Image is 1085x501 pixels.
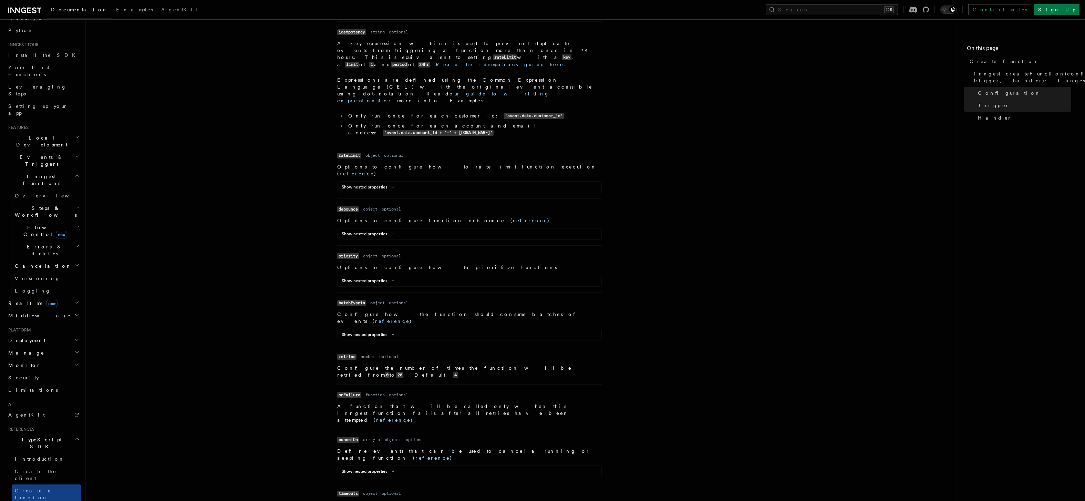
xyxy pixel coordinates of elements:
[12,190,81,202] a: Overview
[112,2,157,19] a: Examples
[337,448,602,461] p: Define events that can be used to cancel a running or sleeping function ( )
[436,62,564,67] a: Read the idempotency guide here
[6,359,81,371] button: Monitor
[12,465,81,484] a: Create the client
[6,433,81,453] button: TypeScript SDK
[6,384,81,396] a: Limitations
[766,4,898,15] button: Search...⌘K
[15,193,86,198] span: Overview
[15,276,60,281] span: Versioning
[884,6,894,13] kbd: ⌘K
[337,392,361,398] code: onFailure
[337,163,602,177] p: Options to configure how to rate limit function execution ( )
[8,412,45,418] span: AgentKit
[346,112,602,120] li: Only run once for each customer id:
[363,206,378,212] dd: object
[6,173,74,187] span: Inngest Functions
[337,206,359,212] code: debounce
[337,29,366,35] code: idempotency
[337,491,359,497] code: timeouts
[8,375,39,380] span: Security
[116,7,153,12] span: Examples
[6,24,81,37] a: Python
[337,91,549,103] a: our guide to writing expressions
[12,241,81,260] button: Errors & Retries
[15,456,64,462] span: Introduction
[12,224,76,238] span: Flow Control
[8,52,80,58] span: Install the SDK
[12,453,81,465] a: Introduction
[337,403,602,423] p: A function that will be called only when this Inngest function fails after all retries have been ...
[384,153,403,158] dd: optional
[342,332,397,337] button: Show nested properties
[342,469,397,474] button: Show nested properties
[975,112,1071,124] a: Handler
[6,49,81,61] a: Install the SDK
[6,427,34,432] span: References
[975,87,1071,99] a: Configuration
[337,76,602,104] p: Expressions are defined using the Common Expression Language (CEL) with the original event access...
[6,334,81,347] button: Deployment
[967,44,1071,55] h4: On this page
[6,409,81,421] a: AgentKit
[971,68,1071,87] a: inngest.createFunction(configuration, trigger, handler): InngestFunction
[6,327,31,333] span: Platform
[978,90,1041,96] span: Configuration
[12,202,81,221] button: Steps & Workflows
[975,99,1071,112] a: Trigger
[12,221,81,241] button: Flow Controlnew
[389,392,408,398] dd: optional
[15,469,56,481] span: Create the client
[6,132,81,151] button: Local Development
[6,309,81,322] button: Middleware
[504,113,564,119] code: 'event.data.customer_id'
[6,170,81,190] button: Inngest Functions
[978,102,1009,109] span: Trigger
[6,190,81,297] div: Inngest Functions
[12,243,75,257] span: Errors & Retries
[8,65,49,77] span: Your first Functions
[1034,4,1079,15] a: Sign Up
[385,372,390,378] code: 0
[47,2,112,19] a: Documentation
[513,218,547,223] a: reference
[337,354,356,360] code: retries
[12,272,81,285] a: Versioning
[967,55,1071,68] a: Create Function
[6,402,13,407] span: AI
[6,125,29,130] span: Features
[363,437,402,442] dd: array of objects
[6,154,75,167] span: Events & Triggers
[342,278,397,284] button: Show nested properties
[375,318,410,324] a: reference
[363,491,378,496] dd: object
[406,437,425,442] dd: optional
[6,347,81,359] button: Manage
[562,54,571,60] code: key
[389,29,408,35] dd: optional
[383,130,494,136] code: 'event.data.account_id + "-" + [DOMAIN_NAME]'
[12,205,77,218] span: Steps & Workflows
[337,264,602,271] p: Options to configure how to prioritize functions
[382,253,401,259] dd: optional
[6,312,71,319] span: Middleware
[337,217,602,224] p: Options to configure function debounce ( )
[389,300,408,306] dd: optional
[12,285,81,297] a: Logging
[6,81,81,100] a: Leveraging Steps
[6,61,81,81] a: Your first Functions
[342,231,397,237] button: Show nested properties
[365,153,380,158] dd: object
[337,311,602,325] p: Configure how the function should consume batches of events ( )
[6,300,58,307] span: Realtime
[968,4,1031,15] a: Contact sales
[8,84,66,96] span: Leveraging Steps
[6,371,81,384] a: Security
[363,253,378,259] dd: object
[6,297,81,309] button: Realtimenew
[337,300,366,306] code: batchEvents
[493,54,517,60] code: rateLimit
[370,29,385,35] dd: string
[46,300,58,307] span: new
[418,62,430,68] code: 24hr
